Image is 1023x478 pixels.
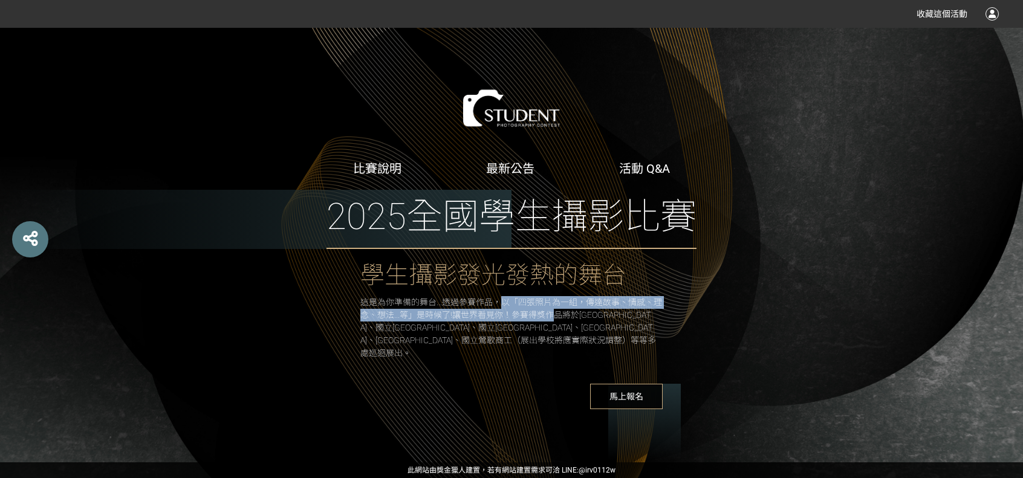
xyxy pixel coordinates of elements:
[353,161,401,176] a: 比賽說明
[360,261,626,289] span: 學生攝影發光發熱的舞台
[486,161,534,176] a: 最新公告
[590,384,663,409] span: 馬上報名
[408,466,545,474] a: 此網站由獎金獵人建置，若有網站建置需求
[408,466,615,474] span: 可洽 LINE:
[421,81,602,135] img: f8604a38-430b-408d-b757-b147e8825297.png
[326,190,697,249] span: 2025全國學生攝影比賽
[619,161,670,176] a: 活動 Q&A
[917,9,967,19] span: 收藏這個活動
[360,297,662,358] span: 這是為你準備的舞台...透過參賽作品，以「四張照片為一組，傳達故事、情感、理念、想法...等」是時候了!讓世界看見你！參賽得獎作品將於[GEOGRAPHIC_DATA]、國立[GEOGRAPHI...
[579,466,615,474] a: @irv0112w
